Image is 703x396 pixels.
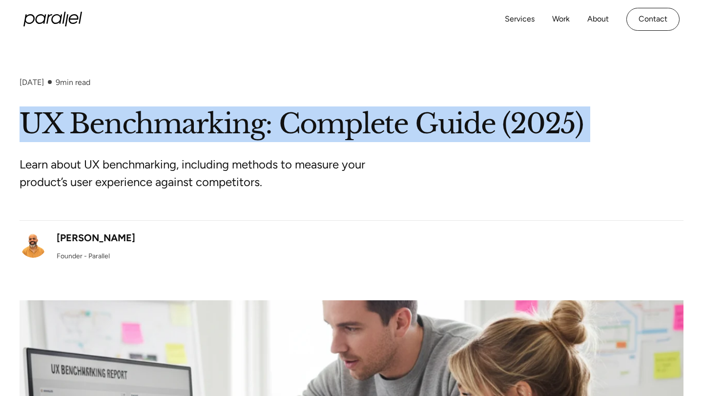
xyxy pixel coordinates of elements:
[20,156,386,191] p: Learn about UX benchmarking, including methods to measure your product’s user experience against ...
[56,78,60,87] span: 9
[57,230,135,245] div: [PERSON_NAME]
[552,12,570,26] a: Work
[57,251,110,261] div: Founder - Parallel
[20,106,683,142] h1: UX Benchmarking: Complete Guide (2025)
[20,78,44,87] div: [DATE]
[587,12,609,26] a: About
[56,78,90,87] div: min read
[20,230,135,261] a: [PERSON_NAME]Founder - Parallel
[505,12,535,26] a: Services
[626,8,680,31] a: Contact
[20,230,47,258] img: Robin Dhanwani
[23,12,82,26] a: home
